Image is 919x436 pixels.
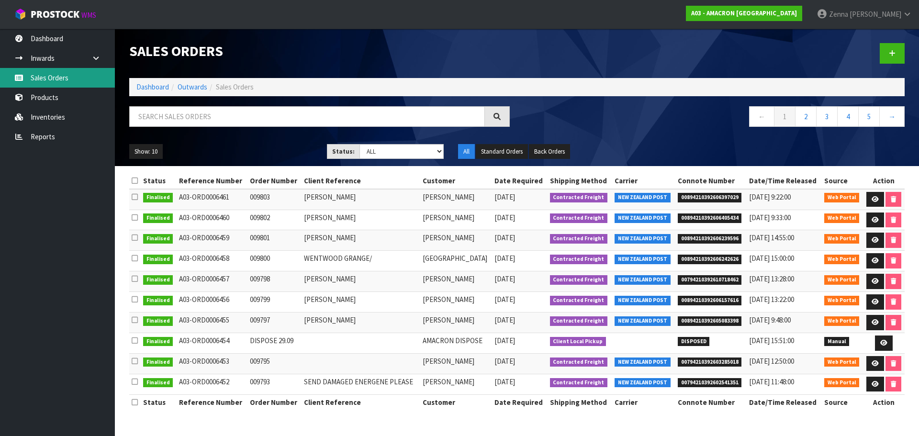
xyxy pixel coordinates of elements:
nav: Page navigation [524,106,905,130]
td: 009799 [247,292,302,313]
a: 1 [774,106,796,127]
span: 00894210392606239596 [678,234,742,244]
span: Contracted Freight [550,193,608,202]
td: A03-ORD0006460 [177,210,247,230]
td: [PERSON_NAME] [420,292,493,313]
span: 00894210392605083398 [678,316,742,326]
td: SEND DAMAGED ENERGENE PLEASE [302,374,420,394]
td: A03-ORD0006452 [177,374,247,394]
span: [DATE] [494,377,515,386]
span: [DATE] 9:33:00 [749,213,791,222]
th: Source [822,394,863,410]
th: Date/Time Released [747,173,822,189]
td: A03-ORD0006458 [177,251,247,271]
span: [DATE] 11:48:00 [749,377,794,386]
span: Contracted Freight [550,378,608,388]
th: Client Reference [302,394,420,410]
a: 3 [816,106,838,127]
td: [PERSON_NAME] [420,374,493,394]
td: DISPOSE 29.09 [247,333,302,354]
span: [DATE] 13:22:00 [749,295,794,304]
span: 00894210392606242626 [678,255,742,264]
button: Back Orders [529,144,570,159]
span: Contracted Freight [550,213,608,223]
span: Web Portal [824,316,860,326]
span: 00894210392606157616 [678,296,742,305]
small: WMS [81,11,96,20]
span: Finalised [143,234,173,244]
span: [DATE] 15:51:00 [749,336,794,345]
span: DISPOSED [678,337,710,347]
span: Finalised [143,378,173,388]
strong: A03 - AMACRON [GEOGRAPHIC_DATA] [691,9,797,17]
span: Web Portal [824,213,860,223]
button: Standard Orders [476,144,528,159]
td: 009798 [247,271,302,292]
span: 00894210392606397029 [678,193,742,202]
th: Connote Number [675,394,747,410]
a: Dashboard [136,82,169,91]
span: NEW ZEALAND POST [615,275,671,285]
td: [PERSON_NAME] [302,230,420,251]
h1: Sales Orders [129,43,510,59]
td: [PERSON_NAME] [420,353,493,374]
span: Contracted Freight [550,296,608,305]
th: Date Required [492,394,547,410]
td: [PERSON_NAME] [420,230,493,251]
span: [PERSON_NAME] [850,10,901,19]
td: [PERSON_NAME] [302,271,420,292]
th: Order Number [247,173,302,189]
td: A03-ORD0006453 [177,353,247,374]
span: Contracted Freight [550,358,608,367]
span: [DATE] 13:28:00 [749,274,794,283]
span: Sales Orders [216,82,254,91]
td: [PERSON_NAME] [420,189,493,210]
span: Web Portal [824,296,860,305]
span: Finalised [143,296,173,305]
td: 009803 [247,189,302,210]
span: Finalised [143,193,173,202]
span: 00794210392610718462 [678,275,742,285]
td: A03-ORD0006456 [177,292,247,313]
span: Web Portal [824,378,860,388]
th: Shipping Method [548,173,613,189]
span: [DATE] 15:00:00 [749,254,794,263]
th: Reference Number [177,173,247,189]
span: Finalised [143,275,173,285]
td: 009797 [247,313,302,333]
span: [DATE] [494,233,515,242]
span: [DATE] [494,336,515,345]
span: [DATE] [494,274,515,283]
span: [DATE] 9:48:00 [749,315,791,324]
th: Action [863,173,905,189]
button: Show: 10 [129,144,163,159]
th: Status [141,173,177,189]
td: [PERSON_NAME] [420,271,493,292]
span: [DATE] [494,192,515,201]
button: All [458,144,475,159]
span: Finalised [143,255,173,264]
span: Web Portal [824,193,860,202]
span: 00794210392602541351 [678,378,742,388]
td: [PERSON_NAME] [302,189,420,210]
span: [DATE] 12:50:00 [749,357,794,366]
td: [PERSON_NAME] [302,313,420,333]
th: Connote Number [675,173,747,189]
td: 009801 [247,230,302,251]
span: NEW ZEALAND POST [615,296,671,305]
a: 5 [858,106,880,127]
td: A03-ORD0006454 [177,333,247,354]
td: [PERSON_NAME] [420,210,493,230]
span: Client Local Pickup [550,337,606,347]
span: [DATE] [494,254,515,263]
th: Status [141,394,177,410]
span: [DATE] 9:22:00 [749,192,791,201]
a: 2 [795,106,817,127]
span: [DATE] [494,295,515,304]
td: [PERSON_NAME] [420,313,493,333]
td: A03-ORD0006457 [177,271,247,292]
td: [PERSON_NAME] [302,210,420,230]
span: [DATE] [494,213,515,222]
th: Date/Time Released [747,394,822,410]
td: A03-ORD0006459 [177,230,247,251]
